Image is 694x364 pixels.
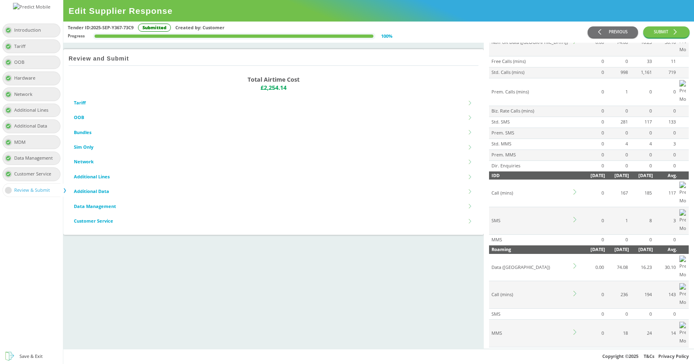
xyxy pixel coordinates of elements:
img: Predict Mobile [679,79,687,104]
img: Predict Mobile [679,282,687,308]
td: 719 [653,67,677,78]
div: 100 % [381,32,392,41]
td: 0 [629,128,653,139]
div: Submitted [138,24,171,32]
td: 0 [581,67,605,78]
td: 0 [605,149,629,160]
td: SMS [489,309,572,320]
div: [DATE] [581,245,605,254]
img: Predict Mobile [679,30,687,55]
p: Total Airtime Cost [248,76,300,84]
td: 0 [629,78,653,106]
img: Predict Mobile [679,321,687,346]
td: 0 [629,149,653,160]
td: 117 [629,117,653,128]
td: Std. MMS [489,139,572,149]
div: [DATE] [629,245,653,254]
div: IDD [491,171,573,180]
img: Predict Mobile [679,181,687,206]
td: 143 [653,281,677,309]
td: Std. Calls (mins) [489,67,572,78]
img: Predict Mobile [679,255,687,280]
div: Avg. [653,171,677,180]
td: 0 [581,106,605,117]
button: SUBMIT [643,26,690,38]
td: Non-UK Data ([GEOGRAPHIC_DATA]) [489,29,572,56]
td: Free Calls (mins) [489,56,572,67]
td: 0 [605,234,629,245]
td: 33 [629,56,653,67]
td: 16.23 [629,254,653,281]
td: 0 [653,309,677,320]
td: 11 [653,56,677,67]
div: Review & Submit [14,186,55,195]
td: 0 [653,234,677,245]
li: Additional Lines [74,169,473,184]
div: Avg. [653,245,677,254]
li: Tariff [74,95,473,110]
td: 167 [605,180,629,207]
td: 8 [629,207,653,235]
div: Additional Lines [14,106,54,115]
td: Prem. MMS [489,149,572,160]
div: Save & Exit [19,352,43,361]
div: Introduction [14,26,46,35]
td: 236 [605,281,629,309]
td: SMS [489,207,572,235]
span: £2,254.14 [261,84,287,92]
img: Predict Mobile [679,208,687,234]
td: 3 [653,139,677,149]
td: Call (mins) [489,180,572,207]
td: Biz. Rate Calls (mins) [489,106,572,117]
td: 0 [581,234,605,245]
div: [DATE] [605,245,629,254]
div: Copyright © 2025 [63,349,694,364]
div: OOB [14,58,30,67]
td: 0 [581,320,605,347]
td: 0 [629,160,653,171]
td: 4 [629,139,653,149]
td: Call (mins) [489,281,572,309]
td: 30.10 [653,29,677,56]
td: 0 [653,106,677,117]
td: 0 [581,139,605,149]
td: 0 [629,106,653,117]
div: Tender ID: 2025-SEP-Y367-73C9 Created by: Customer [68,24,588,32]
td: 0 [581,180,605,207]
div: Network [14,90,38,99]
div: Customer Service [14,170,56,178]
td: 0 [653,78,677,106]
td: 0 [653,128,677,139]
div: MDM [14,138,31,147]
div: Progress [68,32,85,41]
td: 133 [653,117,677,128]
img: Predict Mobile [13,3,50,11]
td: Data ([GEOGRAPHIC_DATA]) [489,254,572,281]
td: 0 [581,117,605,128]
td: 0 [605,128,629,139]
div: [DATE] [605,171,629,180]
td: 0 [581,78,605,106]
li: Additional Data [74,184,473,199]
td: 0 [629,309,653,320]
td: 194 [629,281,653,309]
td: 18 [605,320,629,347]
td: 117 [653,180,677,207]
td: Prem. Calls (mins) [489,78,572,106]
td: 0 [605,160,629,171]
td: 0 [581,160,605,171]
div: Roaming [491,245,573,254]
div: Tariff [14,42,31,51]
a: Privacy Policy [658,353,689,359]
button: PREVIOUS [588,26,638,38]
div: [DATE] [581,171,605,180]
td: 3 [653,207,677,235]
td: 0 [581,56,605,67]
td: 1 [605,207,629,235]
td: 24 [629,320,653,347]
td: 30.10 [653,254,677,281]
li: Customer Service [74,214,473,228]
td: MMS [489,320,572,347]
td: 1 [605,78,629,106]
td: 0 [653,149,677,160]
